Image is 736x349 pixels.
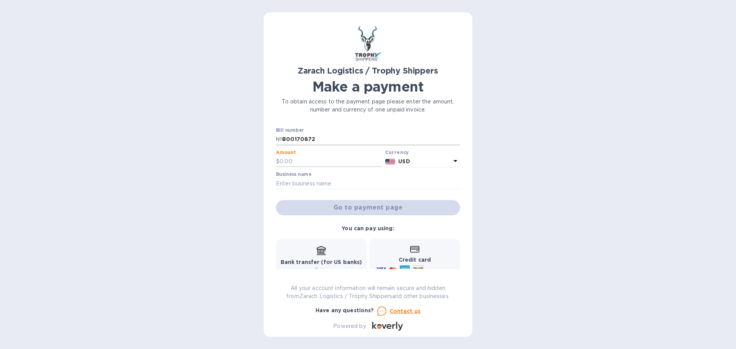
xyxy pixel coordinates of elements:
[427,267,455,273] span: and more...
[276,178,460,189] input: Enter business name
[315,307,374,313] b: Have any questions?
[276,172,311,177] label: Business name
[276,150,296,155] label: Amount
[279,156,382,167] input: 0.00
[281,266,362,274] p: Free
[333,322,366,330] p: Powered by
[276,135,282,143] p: №
[276,284,460,300] p: All your account information will remain secure and hidden from Zarach Logistics / Trophy Shipper...
[281,259,362,265] b: Bank transfer (for US banks)
[399,257,431,263] b: Credit card
[276,157,279,165] p: $
[385,159,396,164] img: USD
[276,79,460,95] h1: Make a payment
[298,66,438,75] b: Zarach Logistics / Trophy Shippers
[276,128,304,133] label: Bill number
[342,225,394,231] b: You can pay using:
[276,98,460,114] p: To obtain access to the payment page please enter the amount, number and currency of one unpaid i...
[398,158,410,164] b: USD
[389,308,421,314] u: Contact us
[282,134,460,145] input: Enter bill number
[385,149,409,155] b: Currency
